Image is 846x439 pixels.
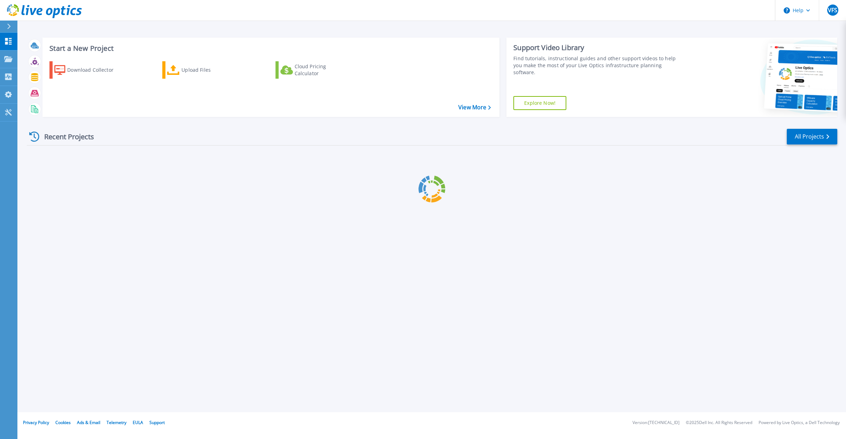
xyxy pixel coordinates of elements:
a: Cloud Pricing Calculator [275,61,353,79]
a: EULA [133,420,143,425]
a: Cookies [55,420,71,425]
div: Find tutorials, instructional guides and other support videos to help you make the most of your L... [513,55,684,76]
div: Recent Projects [27,128,103,145]
li: Version: [TECHNICAL_ID] [632,421,680,425]
li: Powered by Live Optics, a Dell Technology [759,421,840,425]
a: Explore Now! [513,96,566,110]
h3: Start a New Project [49,45,490,52]
a: Telemetry [107,420,126,425]
span: VFS [828,7,837,13]
li: © 2025 Dell Inc. All Rights Reserved [686,421,752,425]
a: Upload Files [162,61,240,79]
div: Cloud Pricing Calculator [295,63,350,77]
div: Upload Files [181,63,237,77]
a: Ads & Email [77,420,100,425]
a: Support [149,420,165,425]
a: All Projects [787,129,837,144]
a: Download Collector [49,61,127,79]
a: View More [458,104,491,111]
div: Support Video Library [513,43,684,52]
a: Privacy Policy [23,420,49,425]
div: Download Collector [67,63,123,77]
